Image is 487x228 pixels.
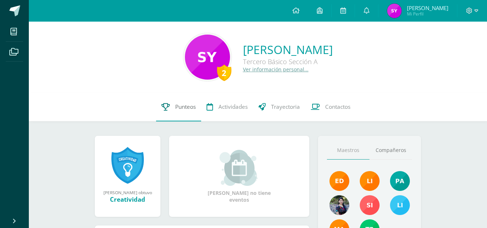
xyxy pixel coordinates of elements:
[201,93,253,121] a: Actividades
[217,64,231,81] div: 2
[156,93,201,121] a: Punteos
[253,93,305,121] a: Trayectoria
[387,4,402,18] img: a238a225a6b68594bd4e8eefc8566e6e.png
[407,11,448,17] span: Mi Perfil
[185,35,230,80] img: ced37a28e15d4464b3f8a51eb1d55b7d.png
[220,150,259,186] img: event_small.png
[325,103,350,111] span: Contactos
[329,171,349,191] img: f40e456500941b1b33f0807dd74ea5cf.png
[327,141,369,160] a: Maestros
[102,189,153,195] div: [PERSON_NAME] obtuvo
[369,141,412,160] a: Compañeros
[218,103,248,111] span: Actividades
[360,195,380,215] img: f1876bea0eda9ed609c3471a3207beac.png
[390,195,410,215] img: 93ccdf12d55837f49f350ac5ca2a40a5.png
[360,171,380,191] img: cefb4344c5418beef7f7b4a6cc3e812c.png
[243,57,333,66] div: Tercero Básico Sección A
[305,93,356,121] a: Contactos
[390,171,410,191] img: 40c28ce654064086a0d3fb3093eec86e.png
[271,103,300,111] span: Trayectoria
[329,195,349,215] img: 9b17679b4520195df407efdfd7b84603.png
[175,103,196,111] span: Punteos
[203,150,275,203] div: [PERSON_NAME] no tiene eventos
[243,42,333,57] a: [PERSON_NAME]
[243,66,309,73] a: Ver información personal...
[407,4,448,12] span: [PERSON_NAME]
[102,195,153,204] div: Creatividad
